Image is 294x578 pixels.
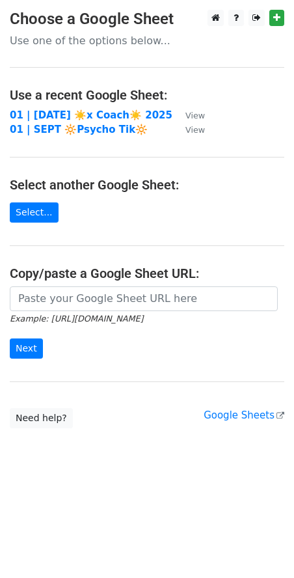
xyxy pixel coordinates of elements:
h3: Choose a Google Sheet [10,10,284,29]
a: Select... [10,202,59,223]
p: Use one of the options below... [10,34,284,48]
h4: Copy/paste a Google Sheet URL: [10,266,284,281]
a: Google Sheets [204,409,284,421]
input: Paste your Google Sheet URL here [10,286,278,311]
a: Need help? [10,408,73,428]
a: View [172,124,205,135]
small: Example: [URL][DOMAIN_NAME] [10,314,143,323]
small: View [185,125,205,135]
a: 01 | [DATE] ☀️x Coach☀️ 2025 [10,109,172,121]
h4: Select another Google Sheet: [10,177,284,193]
input: Next [10,338,43,359]
small: View [185,111,205,120]
a: 01 | SEPT 🔆Psycho Tik🔆 [10,124,148,135]
a: View [172,109,205,121]
h4: Use a recent Google Sheet: [10,87,284,103]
